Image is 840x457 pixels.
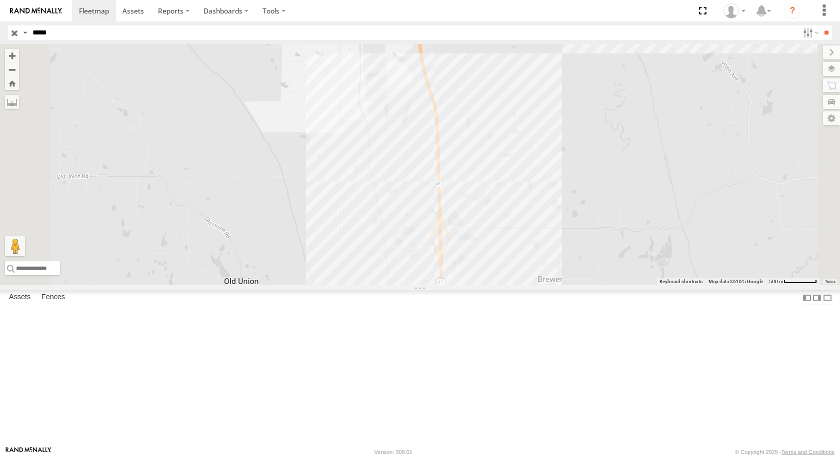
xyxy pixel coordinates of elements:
a: Visit our Website [5,447,51,457]
i: ? [784,3,800,19]
label: Dock Summary Table to the Left [802,290,812,305]
label: Search Filter Options [799,25,820,40]
label: Search Query [21,25,29,40]
div: Version: 309.01 [374,449,412,455]
div: © Copyright 2025 - [735,449,834,455]
label: Hide Summary Table [822,290,832,305]
label: Assets [4,291,35,305]
span: Map data ©2025 Google [708,279,763,284]
button: Zoom out [5,62,19,76]
a: Terms (opens in new tab) [825,280,835,284]
span: 500 m [769,279,783,284]
label: Map Settings [823,111,840,125]
button: Map Scale: 500 m per 63 pixels [766,278,820,285]
button: Drag Pegman onto the map to open Street View [5,236,25,256]
label: Dock Summary Table to the Right [812,290,822,305]
img: rand-logo.svg [10,7,62,14]
button: Zoom Home [5,76,19,90]
button: Zoom in [5,49,19,62]
button: Keyboard shortcuts [659,278,702,285]
a: Terms and Conditions [781,449,834,455]
div: Shannon Chavis [720,3,749,18]
label: Measure [5,95,19,109]
label: Fences [36,291,70,305]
